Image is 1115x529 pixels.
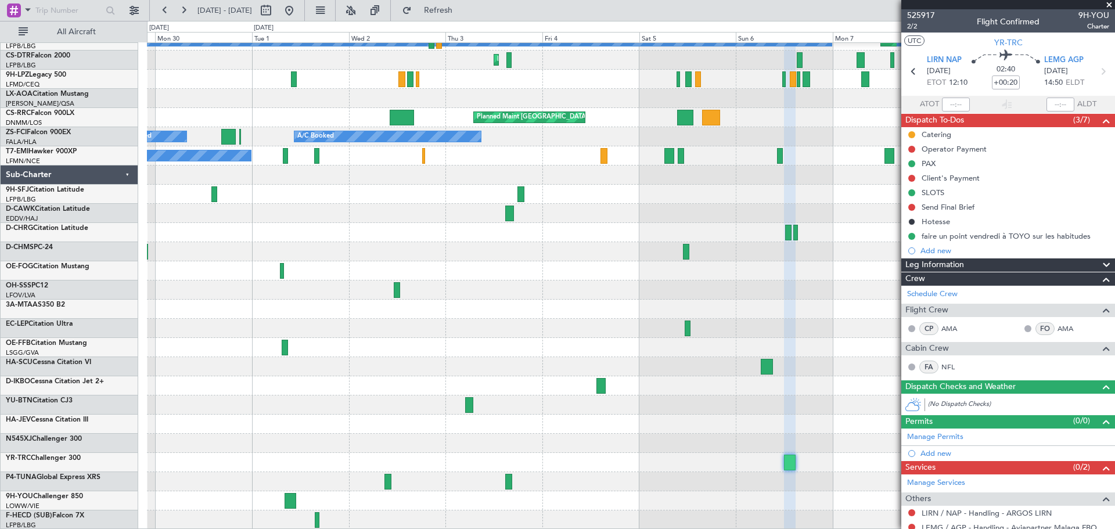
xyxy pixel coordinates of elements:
span: 2/2 [907,21,935,31]
span: D-CHRG [6,225,33,232]
a: LIRN / NAP - Handling - ARGOS LIRN [922,508,1052,518]
span: (0/0) [1073,415,1090,427]
a: HA-JEVCessna Citation III [6,416,88,423]
span: Dispatch Checks and Weather [905,380,1016,394]
a: D-CHMSPC-24 [6,244,53,251]
a: YR-TRCChallenger 300 [6,455,81,462]
a: D-IKBOCessna Citation Jet 2+ [6,378,104,385]
span: LIRN NAP [927,55,962,66]
div: Flight Confirmed [977,16,1040,28]
a: FALA/HLA [6,138,37,146]
div: A/C Booked [297,128,334,145]
a: LFMN/NCE [6,157,40,165]
span: Refresh [414,6,463,15]
div: Add new [920,246,1109,255]
span: OH-SSS [6,282,31,289]
span: 9H-SFJ [6,186,29,193]
a: LFMD/CEQ [6,80,39,89]
div: Sun 6 [736,32,833,42]
span: D-CAWK [6,206,35,213]
a: AMA [1058,323,1084,334]
div: Planned Maint [GEOGRAPHIC_DATA] ([GEOGRAPHIC_DATA]) [477,109,660,126]
div: Catering [922,129,951,139]
a: ZS-FCIFalcon 900EX [6,129,71,136]
span: Services [905,461,936,474]
div: Operator Payment [922,144,987,154]
span: 525917 [907,9,935,21]
div: Sat 5 [639,32,736,42]
a: AMA [941,323,967,334]
a: Manage Services [907,477,965,489]
a: F-HECD (SUB)Falcon 7X [6,512,84,519]
div: FO [1035,322,1055,335]
a: NFL [941,362,967,372]
a: LFPB/LBG [6,61,36,70]
a: LFPB/LBG [6,195,36,204]
a: OH-SSSPC12 [6,282,48,289]
div: Fri 4 [542,32,639,42]
span: 02:40 [997,64,1015,75]
div: CP [919,322,938,335]
button: All Aircraft [13,23,126,41]
span: OE-FOG [6,263,33,270]
span: D-IKBO [6,378,30,385]
span: Flight Crew [905,304,948,317]
span: CS-RRC [6,110,31,117]
a: LOWW/VIE [6,502,39,510]
span: YU-BTN [6,397,33,404]
span: [DATE] - [DATE] [197,5,252,16]
a: [PERSON_NAME]/QSA [6,99,74,108]
div: Wed 2 [349,32,446,42]
button: UTC [904,35,925,46]
span: Cabin Crew [905,342,949,355]
a: LSGG/GVA [6,348,39,357]
a: LFOV/LVA [6,291,35,300]
a: DNMM/LOS [6,118,42,127]
span: 3A-MTA [6,301,33,308]
div: FA [919,361,938,373]
span: P4-TUNA [6,474,37,481]
a: Schedule Crew [907,289,958,300]
span: 9H-YOU [1078,9,1109,21]
input: Trip Number [35,2,102,19]
div: Planned Maint Sofia [497,51,556,69]
span: EC-LEP [6,321,28,328]
span: [DATE] [927,66,951,77]
a: 9H-LPZLegacy 500 [6,71,66,78]
span: Leg Information [905,258,964,272]
div: Client's Payment [922,173,980,183]
span: YR-TRC [994,37,1023,49]
span: 12:10 [949,77,967,89]
span: T7-EMI [6,148,28,155]
a: Manage Permits [907,431,963,443]
a: YU-BTNCitation CJ3 [6,397,73,404]
a: 3A-MTAAS350 B2 [6,301,65,308]
span: Permits [905,415,933,429]
div: Hotesse [922,217,950,226]
div: Send Final Brief [922,202,974,212]
div: faire un point vendredi à TOYO sur les habitudes [922,231,1091,241]
a: EC-LEPCitation Ultra [6,321,73,328]
div: (No Dispatch Checks) [928,400,1115,412]
span: Others [905,492,931,506]
span: HA-JEV [6,416,31,423]
a: P4-TUNAGlobal Express XRS [6,474,100,481]
span: ATOT [920,99,939,110]
a: 9H-SFJCitation Latitude [6,186,84,193]
span: [DATE] [1044,66,1068,77]
a: D-CAWKCitation Latitude [6,206,90,213]
span: Charter [1078,21,1109,31]
button: Refresh [397,1,466,20]
span: All Aircraft [30,28,123,36]
span: ELDT [1066,77,1084,89]
input: --:-- [942,98,970,111]
a: OE-FOGCitation Mustang [6,263,89,270]
span: CS-DTR [6,52,31,59]
a: D-CHRGCitation Latitude [6,225,88,232]
span: LEMG AGP [1044,55,1084,66]
span: (3/7) [1073,114,1090,126]
div: Add new [920,448,1109,458]
a: EDDV/HAJ [6,214,38,223]
div: Tue 1 [252,32,349,42]
span: ZS-FCI [6,129,27,136]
